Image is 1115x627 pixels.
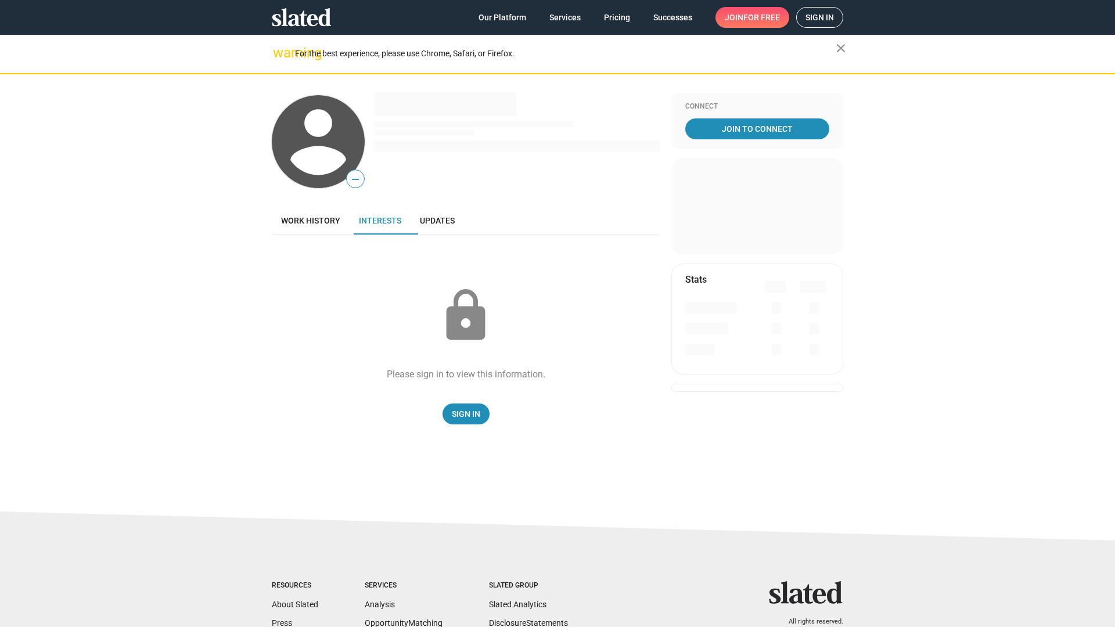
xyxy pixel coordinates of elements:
[479,7,526,28] span: Our Platform
[469,7,535,28] a: Our Platform
[437,287,495,345] mat-icon: lock
[350,207,411,235] a: Interests
[685,273,707,286] mat-card-title: Stats
[365,600,395,609] a: Analysis
[489,600,546,609] a: Slated Analytics
[685,118,829,139] a: Join To Connect
[595,7,639,28] a: Pricing
[644,7,702,28] a: Successes
[452,403,480,424] span: Sign In
[685,102,829,111] div: Connect
[443,403,490,424] a: Sign In
[272,207,350,235] a: Work history
[549,7,581,28] span: Services
[387,368,545,380] div: Please sign in to view this information.
[411,207,464,235] a: Updates
[743,7,780,28] span: for free
[347,172,364,187] span: —
[365,581,443,590] div: Services
[540,7,590,28] a: Services
[725,7,780,28] span: Join
[272,581,318,590] div: Resources
[834,41,848,55] mat-icon: close
[715,7,789,28] a: Joinfor free
[359,216,401,225] span: Interests
[295,46,836,62] div: For the best experience, please use Chrome, Safari, or Firefox.
[281,216,340,225] span: Work history
[604,7,630,28] span: Pricing
[653,7,692,28] span: Successes
[272,600,318,609] a: About Slated
[420,216,455,225] span: Updates
[273,46,287,60] mat-icon: warning
[796,7,843,28] a: Sign in
[688,118,827,139] span: Join To Connect
[805,8,834,27] span: Sign in
[489,581,568,590] div: Slated Group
